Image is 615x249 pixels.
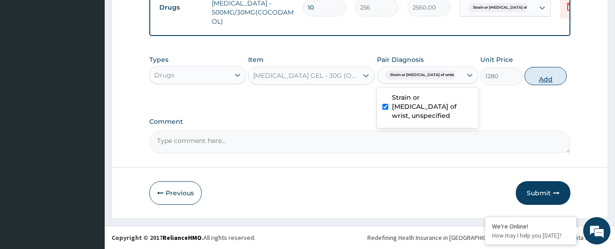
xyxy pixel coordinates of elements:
div: Redefining Heath Insurance in [GEOGRAPHIC_DATA] using Telemedicine and Data Science! [367,233,608,242]
footer: All rights reserved. [105,226,615,249]
span: Strain or [MEDICAL_DATA] of wrist, uns... [468,3,552,12]
button: Add [524,67,567,85]
div: [MEDICAL_DATA] GEL - 30G (OLFEN) [253,71,359,80]
label: Types [149,56,168,64]
label: Pair Diagnosis [377,55,424,64]
div: We're Online! [492,222,569,230]
div: Drugs [154,71,174,80]
label: Item [248,55,264,64]
span: Strain or [MEDICAL_DATA] of wrist, uns... [386,71,469,80]
img: d_794563401_company_1708531726252_794563401 [17,46,37,68]
p: How may I help you today? [492,232,569,239]
button: Previous [149,181,202,205]
a: RelianceHMO [163,234,202,242]
div: Minimize live chat window [149,5,171,26]
span: We're online! [53,70,126,162]
label: Strain or [MEDICAL_DATA] of wrist, unspecified [392,93,473,120]
label: Unit Price [480,55,513,64]
button: Submit [516,181,570,205]
textarea: Type your message and hit 'Enter' [5,158,173,190]
strong: Copyright © 2017 . [112,234,203,242]
div: Chat with us now [47,51,153,63]
label: Comment [149,118,571,126]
